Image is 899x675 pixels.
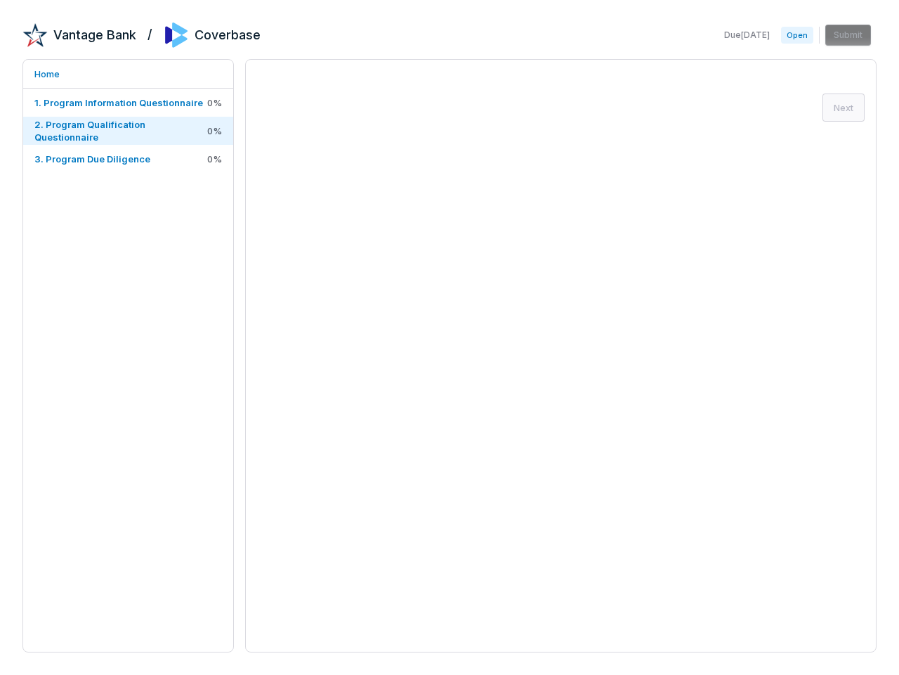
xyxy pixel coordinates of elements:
[147,22,152,44] h2: /
[23,60,233,88] a: Home
[207,96,222,109] span: 0 %
[34,119,145,143] span: 2. Program Qualification Questionnaire
[53,26,136,44] h2: Vantage Bank
[23,89,233,117] a: 1. Program Information Questionnaire0%
[781,27,813,44] span: Open
[724,30,770,41] span: Due [DATE]
[195,26,261,44] h2: Coverbase
[23,145,233,173] a: 3. Program Due Diligence0%
[34,97,203,108] span: 1. Program Information Questionnaire
[207,153,222,165] span: 0 %
[34,153,150,165] span: 3. Program Due Diligence
[23,117,233,145] a: 2. Program Qualification Questionnaire0%
[207,124,222,137] span: 0 %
